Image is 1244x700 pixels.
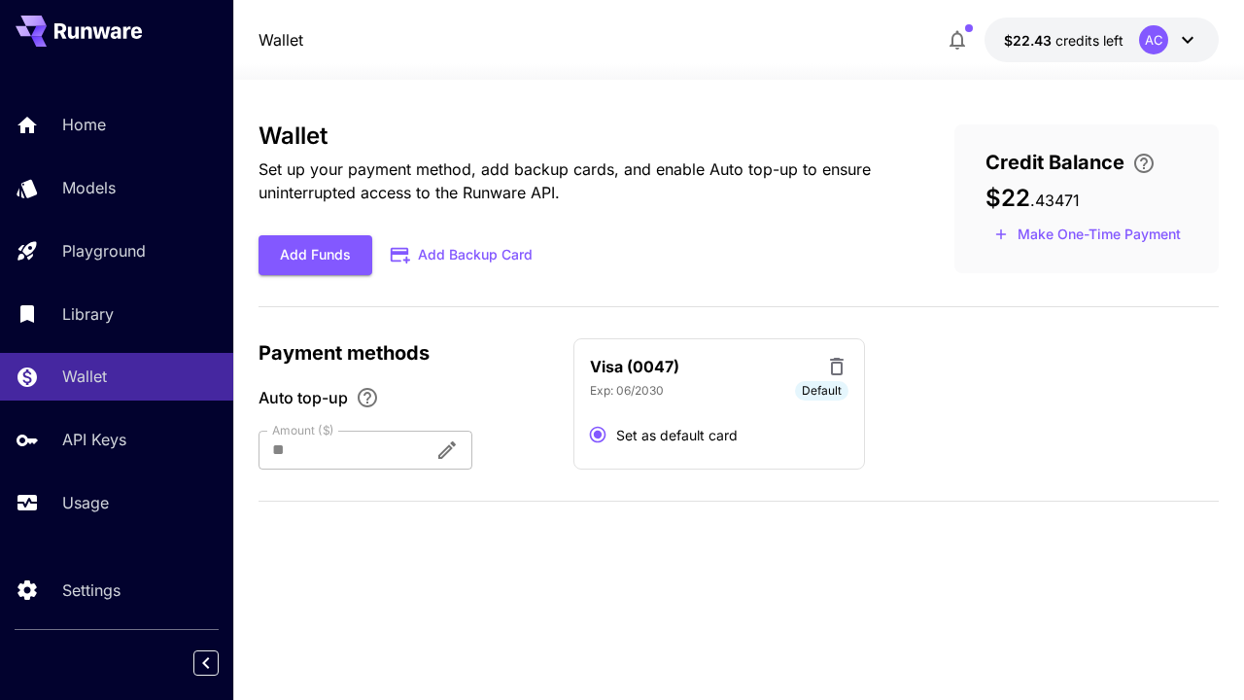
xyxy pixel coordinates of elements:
[985,220,1190,250] button: Make a one-time, non-recurring payment
[259,386,348,409] span: Auto top-up
[259,28,303,52] nav: breadcrumb
[1004,30,1123,51] div: $22.43471
[1124,152,1163,175] button: Enter your card details and choose an Auto top-up amount to avoid service interruptions. We'll au...
[1004,32,1055,49] span: $22.43
[590,382,664,400] p: Exp: 06/2030
[590,355,679,378] p: Visa (0047)
[985,184,1030,212] span: $22
[193,650,219,676] button: Collapse sidebar
[62,239,146,262] p: Playground
[62,491,109,514] p: Usage
[259,338,550,367] p: Payment methods
[985,148,1124,177] span: Credit Balance
[62,113,106,136] p: Home
[208,646,233,681] div: Collapse sidebar
[62,176,116,199] p: Models
[62,302,114,326] p: Library
[62,578,121,602] p: Settings
[985,17,1219,62] button: $22.43471AC
[259,28,303,52] a: Wallet
[272,422,334,438] label: Amount ($)
[348,386,387,409] button: Enable Auto top-up to ensure uninterrupted service. We'll automatically bill the chosen amount wh...
[1139,25,1168,54] div: AC
[62,365,107,388] p: Wallet
[62,428,126,451] p: API Keys
[795,382,848,400] span: Default
[259,122,892,150] h3: Wallet
[259,157,892,204] p: Set up your payment method, add backup cards, and enable Auto top-up to ensure uninterrupted acce...
[259,235,372,275] button: Add Funds
[372,236,553,274] button: Add Backup Card
[1030,191,1080,210] span: . 43471
[1055,32,1123,49] span: credits left
[616,425,738,445] span: Set as default card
